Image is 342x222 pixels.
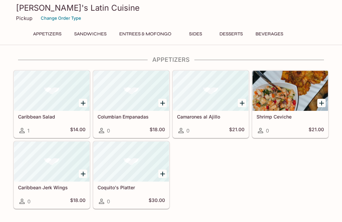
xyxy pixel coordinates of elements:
[252,29,287,39] button: Beverages
[18,185,85,190] h5: Caribbean Jerk Wings
[79,170,87,178] button: Add Caribbean Jerk Wings
[149,197,165,205] h5: $30.00
[186,128,189,134] span: 0
[107,128,110,134] span: 0
[252,71,328,111] div: Shrimp Ceviche
[16,15,32,21] p: Pickup
[252,70,328,138] a: Shrimp Ceviche0$21.00
[70,197,85,205] h5: $18.00
[38,13,84,23] button: Change Order Type
[93,70,169,138] a: Columbian Empanadas0$18.00
[158,99,167,107] button: Add Columbian Empanadas
[116,29,175,39] button: Entrees & Mofongo
[70,29,110,39] button: Sandwiches
[14,142,90,182] div: Caribbean Jerk Wings
[256,114,324,120] h5: Shrimp Ceviche
[317,99,326,107] button: Add Shrimp Ceviche
[173,70,249,138] a: Camarones al Ajillo0$21.00
[94,71,169,111] div: Columbian Empanadas
[98,185,165,190] h5: Coquito's Platter
[150,127,165,135] h5: $18.00
[158,170,167,178] button: Add Coquito's Platter
[177,114,244,120] h5: Camarones al Ajillo
[27,198,30,205] span: 0
[309,127,324,135] h5: $21.00
[79,99,87,107] button: Add Caribbean Salad
[14,71,90,111] div: Caribbean Salad
[94,142,169,182] div: Coquito's Platter
[70,127,85,135] h5: $14.00
[93,141,169,209] a: Coquito's Platter0$30.00
[238,99,246,107] button: Add Camarones al Ajillo
[14,141,90,209] a: Caribbean Jerk Wings0$18.00
[98,114,165,120] h5: Columbian Empanadas
[180,29,210,39] button: Sides
[18,114,85,120] h5: Caribbean Salad
[266,128,269,134] span: 0
[27,128,29,134] span: 1
[173,71,248,111] div: Camarones al Ajillo
[216,29,246,39] button: Desserts
[16,3,326,13] h3: [PERSON_NAME]'s Latin Cuisine
[29,29,65,39] button: Appetizers
[107,198,110,205] span: 0
[13,56,329,63] h4: Appetizers
[14,70,90,138] a: Caribbean Salad1$14.00
[229,127,244,135] h5: $21.00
